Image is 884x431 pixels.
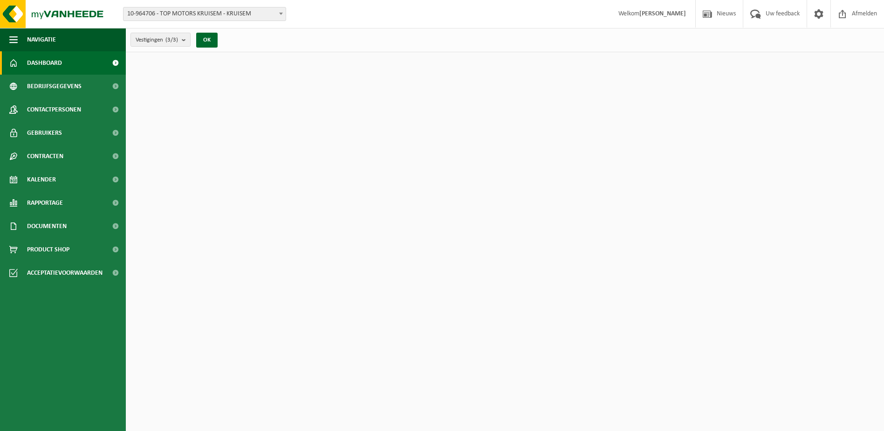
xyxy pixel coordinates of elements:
span: Product Shop [27,238,69,261]
span: Contracten [27,145,63,168]
count: (3/3) [165,37,178,43]
strong: [PERSON_NAME] [639,10,686,17]
span: Rapportage [27,191,63,215]
span: Acceptatievoorwaarden [27,261,103,285]
span: Contactpersonen [27,98,81,121]
span: Vestigingen [136,33,178,47]
button: OK [196,33,218,48]
span: Bedrijfsgegevens [27,75,82,98]
span: Kalender [27,168,56,191]
span: 10-964706 - TOP MOTORS KRUISEM - KRUISEM [123,7,286,21]
button: Vestigingen(3/3) [130,33,191,47]
span: Dashboard [27,51,62,75]
span: Navigatie [27,28,56,51]
span: Documenten [27,215,67,238]
span: Gebruikers [27,121,62,145]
